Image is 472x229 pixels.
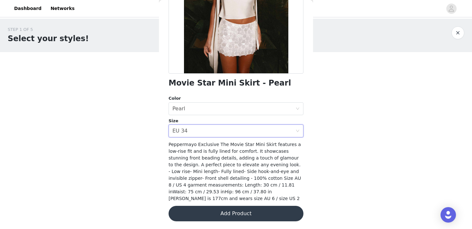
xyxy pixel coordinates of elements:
[169,95,303,102] div: Color
[448,4,454,14] div: avatar
[169,118,303,124] div: Size
[169,206,303,221] button: Add Product
[10,1,45,16] a: Dashboard
[172,125,188,137] div: EU 34
[8,26,89,33] div: STEP 1 OF 5
[169,79,291,87] h1: Movie Star Mini Skirt - Pearl
[169,142,301,201] span: Peppermayo Exclusive The Movie Star Mini Skirt features a low-rise fit and is fully lined for com...
[172,103,185,115] div: Pearl
[441,207,456,223] div: Open Intercom Messenger
[8,33,89,44] h1: Select your styles!
[47,1,78,16] a: Networks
